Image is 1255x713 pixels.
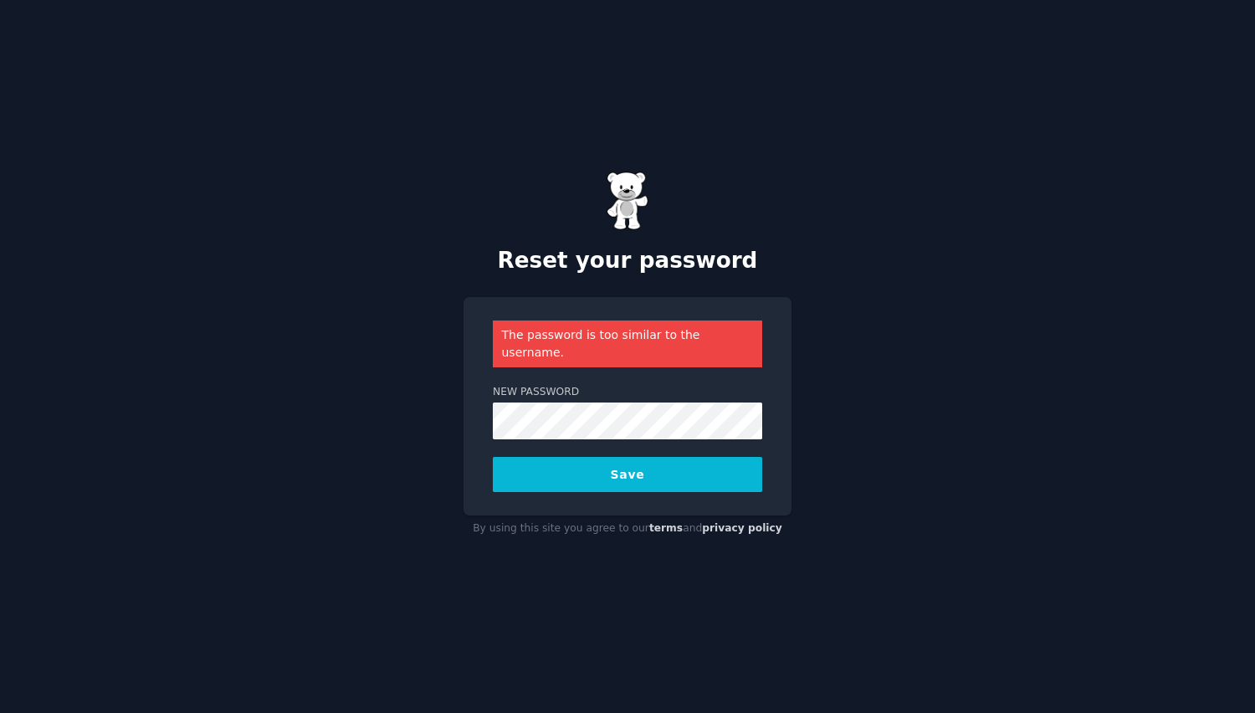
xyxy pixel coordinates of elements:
label: New Password [493,385,762,400]
a: privacy policy [702,522,782,534]
div: The password is too similar to the username. [493,321,762,367]
button: Save [493,457,762,492]
div: By using this site you agree to our and [464,516,791,542]
img: Gummy Bear [607,172,648,230]
a: terms [649,522,683,534]
h2: Reset your password [464,248,791,274]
